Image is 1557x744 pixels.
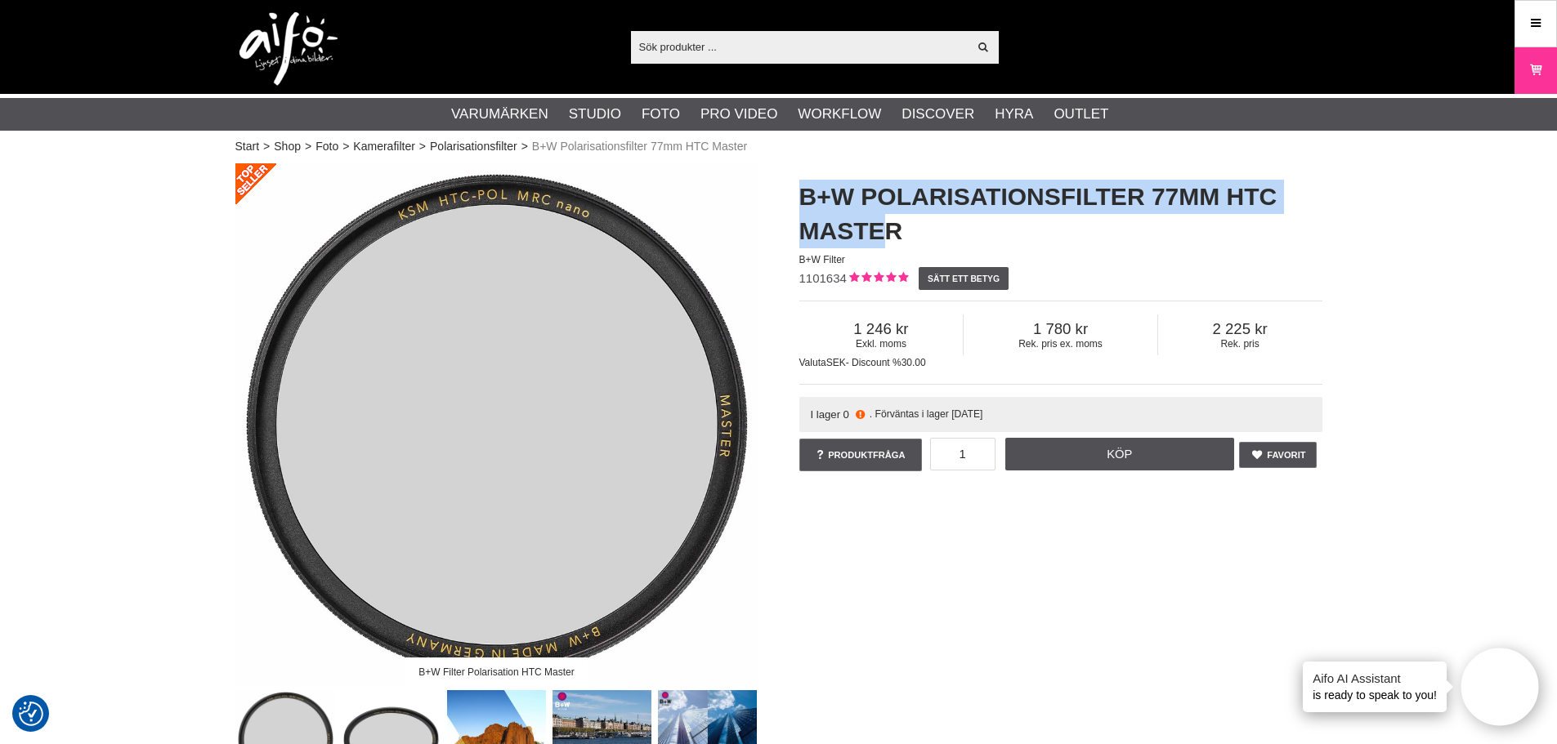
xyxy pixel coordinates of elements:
[870,408,983,420] span: . Förväntas i lager [DATE]
[798,104,881,125] a: Workflow
[1239,442,1317,468] a: Favorit
[19,702,43,726] img: Revisit consent button
[274,138,301,155] a: Shop
[532,138,747,155] span: B+W Polarisationsfilter 77mm HTC Master
[631,34,969,59] input: Sök produkter ...
[902,357,926,368] span: 30.00
[847,270,908,287] div: Kundbetyg: 5.00
[263,138,270,155] span: >
[964,320,1157,338] span: 1 780
[342,138,349,155] span: >
[1313,670,1437,687] h4: Aifo AI Assistant
[235,163,758,686] img: B+W Filter Polarisation HTC Master
[430,138,517,155] a: Polarisationsfilter
[826,357,846,368] span: SEK
[305,138,311,155] span: >
[843,408,849,421] span: 0
[810,408,840,421] span: I lager
[964,338,1157,350] span: Rek. pris ex. moms
[353,138,414,155] a: Kamerafilter
[1158,320,1322,338] span: 2 225
[642,104,680,125] a: Foto
[799,271,847,285] span: 1101634
[902,104,974,125] a: Discover
[919,267,1009,290] a: Sätt ett betyg
[405,657,588,686] div: B+W Filter Polarisation HTC Master
[1158,338,1322,350] span: Rek. pris
[995,104,1033,125] a: Hyra
[853,408,866,421] i: Beställd
[799,357,826,368] span: Valuta
[799,320,964,338] span: 1 246
[799,180,1322,248] h1: B+W Polarisationsfilter 77mm HTC Master
[235,138,260,155] a: Start
[521,138,528,155] span: >
[19,699,43,728] button: Samtyckesinställningar
[569,104,621,125] a: Studio
[1303,662,1447,712] div: is ready to speak to you!
[799,338,964,350] span: Exkl. moms
[239,12,338,86] img: logo.png
[1005,438,1234,470] a: Köp
[846,357,902,368] span: - Discount %
[419,138,426,155] span: >
[799,254,845,265] span: B+W Filter
[799,439,922,471] a: Produktfråga
[700,104,777,125] a: Pro Video
[451,104,548,125] a: Varumärken
[1054,104,1108,125] a: Outlet
[315,138,338,155] a: Foto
